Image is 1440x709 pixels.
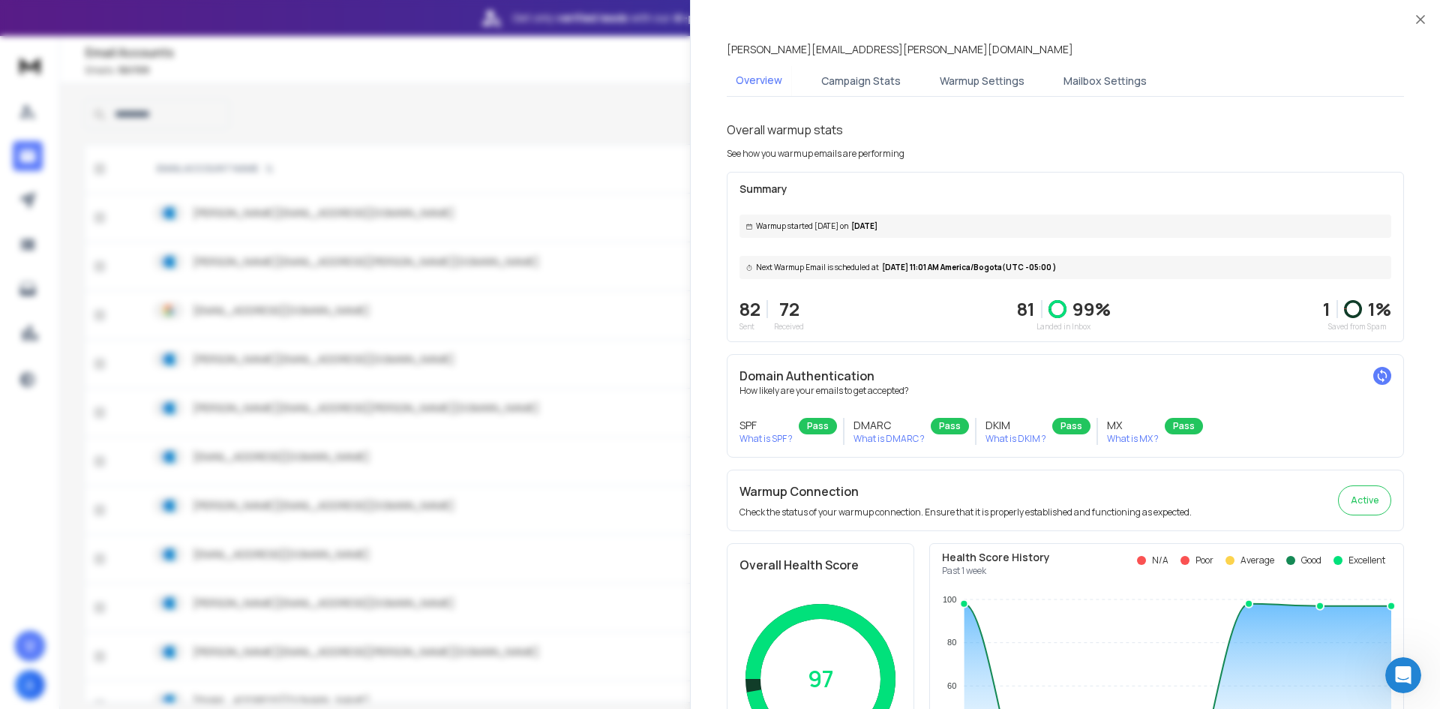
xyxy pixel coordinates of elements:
p: Past 1 week [942,565,1050,577]
div: Hey [PERSON_NAME], thanks for reaching out. [24,257,234,287]
button: Upload attachment [71,491,83,503]
span: Next Warmup Email is scheduled at [756,262,879,273]
p: Saved from Spam [1323,321,1391,332]
p: 99 % [1072,297,1111,321]
p: 1 % [1368,297,1391,321]
div: You’ll get replies here and in your email: ✉️ [24,77,234,136]
div: joined the conversation [85,217,235,230]
p: What is SPF ? [739,433,793,445]
button: Campaign Stats [812,65,910,98]
p: See how you warmup emails are performing [727,148,904,160]
div: Hey [PERSON_NAME], thanks for reaching out.Yes, it’s normal to see the percentage circle showing ... [12,248,246,502]
button: Gif picker [47,491,59,503]
tspan: 100 [943,595,956,604]
b: Lakshita [85,218,128,229]
p: 82 [739,297,760,321]
p: Check the status of your warmup connection. Ensure that it is properly established and functionin... [739,506,1192,518]
div: Since your leads are still going through the steps and haven’t completed the entire sequence yet,... [24,405,234,494]
button: Mailbox Settings [1054,65,1156,98]
p: Health Score History [942,550,1050,565]
h1: Box [73,14,94,26]
p: Landed in Inbox [1017,321,1111,332]
h2: Domain Authentication [739,367,1391,385]
p: Average [1240,554,1274,566]
img: Profile image for Lakshita [65,216,80,231]
button: Start recording [95,491,107,503]
button: Warmup Settings [931,65,1033,98]
iframe: Intercom live chat [1385,657,1421,693]
div: Lakshita says… [12,214,288,248]
p: Poor [1195,554,1213,566]
p: What is DKIM ? [985,433,1046,445]
h1: Overall warmup stats [727,121,843,139]
div: Close [263,6,290,33]
button: Send a message… [257,485,281,509]
p: 81 [1017,297,1035,321]
p: Received [774,321,804,332]
span: Warmup started [DATE] on [756,221,848,232]
p: Excellent [1348,554,1385,566]
div: Pass [931,418,969,434]
div: Pass [1165,418,1203,434]
tspan: 80 [947,638,956,647]
p: 97 [808,665,834,692]
b: [PERSON_NAME][EMAIL_ADDRESS][DOMAIN_NAME] [24,107,229,134]
p: N/A [1152,554,1168,566]
p: Sent [739,321,760,332]
p: What is DMARC ? [853,433,925,445]
h3: DKIM [985,418,1046,433]
button: Overview [727,64,791,98]
div: [DATE] [12,194,288,214]
textarea: Message… [13,460,287,485]
p: Summary [739,182,1391,197]
button: Active [1338,485,1391,515]
p: What is MX ? [1107,433,1159,445]
p: 72 [774,297,804,321]
p: Good [1301,554,1321,566]
div: Lakshita says… [12,248,288,535]
div: Box says… [12,68,288,194]
div: Pass [1052,418,1090,434]
div: Pass [799,418,837,434]
button: Home [235,6,263,35]
button: Emoji picker [23,491,35,503]
tspan: 60 [947,681,956,690]
div: [DATE] [739,215,1391,238]
img: Profile image for Box [43,8,67,32]
button: go back [10,6,38,35]
h3: MX [1107,418,1159,433]
h3: DMARC [853,418,925,433]
h2: Warmup Connection [739,482,1192,500]
div: The team will be back 🕒 [24,143,234,173]
b: [DATE] [37,159,76,171]
h3: SPF [739,418,793,433]
div: You’ll get replies here and in your email:✉️[PERSON_NAME][EMAIL_ADDRESS][DOMAIN_NAME]The team wil... [12,68,246,182]
h2: Overall Health Score [739,556,901,574]
b: all steps [79,369,130,381]
div: [DATE] 11:01 AM America/Bogota (UTC -05:00 ) [739,256,1391,279]
strong: 1 [1323,296,1330,321]
p: How likely are your emails to get accepted? [739,385,1391,397]
p: [PERSON_NAME][EMAIL_ADDRESS][PERSON_NAME][DOMAIN_NAME] [727,42,1073,57]
div: Yes, it’s normal to see the percentage circle showing 0% even while emails are being sent. The pe... [24,295,234,398]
